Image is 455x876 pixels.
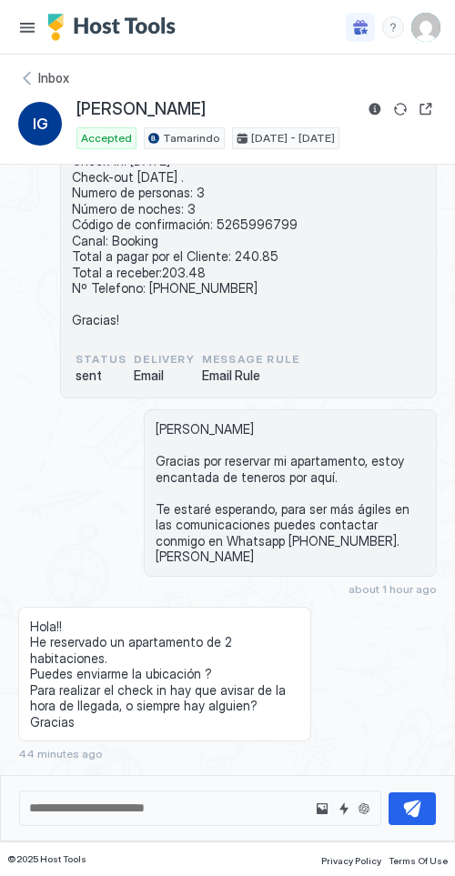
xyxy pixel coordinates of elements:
[321,850,381,869] a: Privacy Policy
[415,98,437,120] button: Open reservation
[382,16,404,38] div: menu
[47,14,184,41] a: Host Tools Logo
[156,421,425,565] span: [PERSON_NAME] Gracias por reservar mi apartamento, estoy encantada de teneros por aquí. Te estaré...
[202,368,299,384] span: Email Rule
[76,99,206,120] span: [PERSON_NAME]
[389,855,448,866] span: Terms Of Use
[202,351,299,368] span: Message Rule
[134,368,195,384] span: Email
[30,619,299,730] span: Hola!! He reservado un apartamento de 2 habitaciones. Puedes enviarme la ubicación ? Para realiza...
[251,130,335,146] span: [DATE] - [DATE]
[18,747,103,760] span: 44 minutes ago
[81,130,132,146] span: Accepted
[389,850,448,869] a: Terms Of Use
[311,798,333,820] button: Upload image
[333,798,355,820] button: Quick reply
[76,368,126,384] span: sent
[15,15,40,40] button: Menu
[364,98,386,120] button: Reservation information
[33,113,48,135] span: IG
[72,89,425,328] span: [PERSON_NAME] Tienes un nuevo booking de [PERSON_NAME] para Tamarindo Dominicus by [PERSON_NAME]....
[76,351,126,368] span: status
[411,13,440,42] div: User profile
[163,130,220,146] span: Tamarindo
[321,855,381,866] span: Privacy Policy
[38,70,69,86] span: Inbox
[349,582,437,596] span: about 1 hour ago
[134,351,195,368] span: Delivery
[355,800,373,818] button: Generate suggestion
[389,98,411,120] button: Sync reservation
[7,853,86,865] span: © 2025 Host Tools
